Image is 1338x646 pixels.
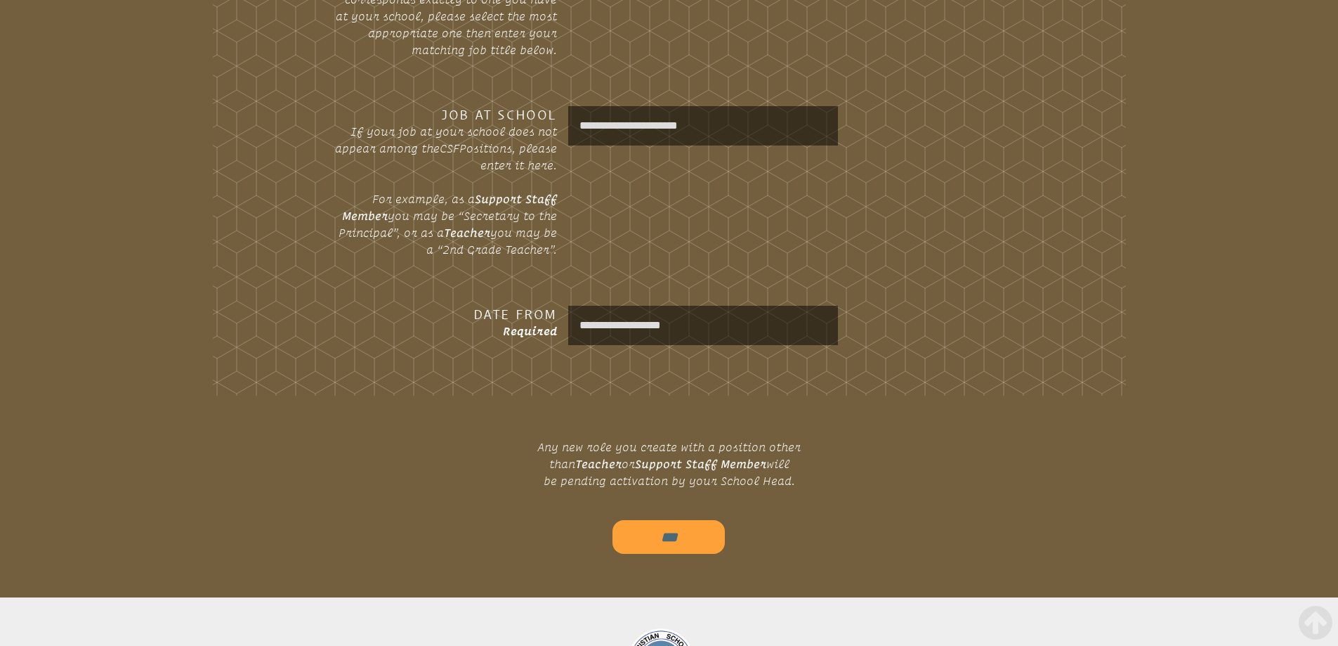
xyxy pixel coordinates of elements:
[503,325,557,337] span: Required
[635,458,766,470] strong: Support Staff Member
[440,142,459,155] span: CSF
[332,106,557,123] h3: Job at School
[332,306,557,323] h3: Date From
[444,226,490,239] strong: Teacher
[575,458,622,470] strong: Teacher
[332,123,557,258] p: If your job at your school does not appear among the Positions, please enter it here. For example...
[342,193,557,222] strong: Support Staff Member
[506,433,832,495] p: Any new role you create with a position other than or will be pending activation by your School H...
